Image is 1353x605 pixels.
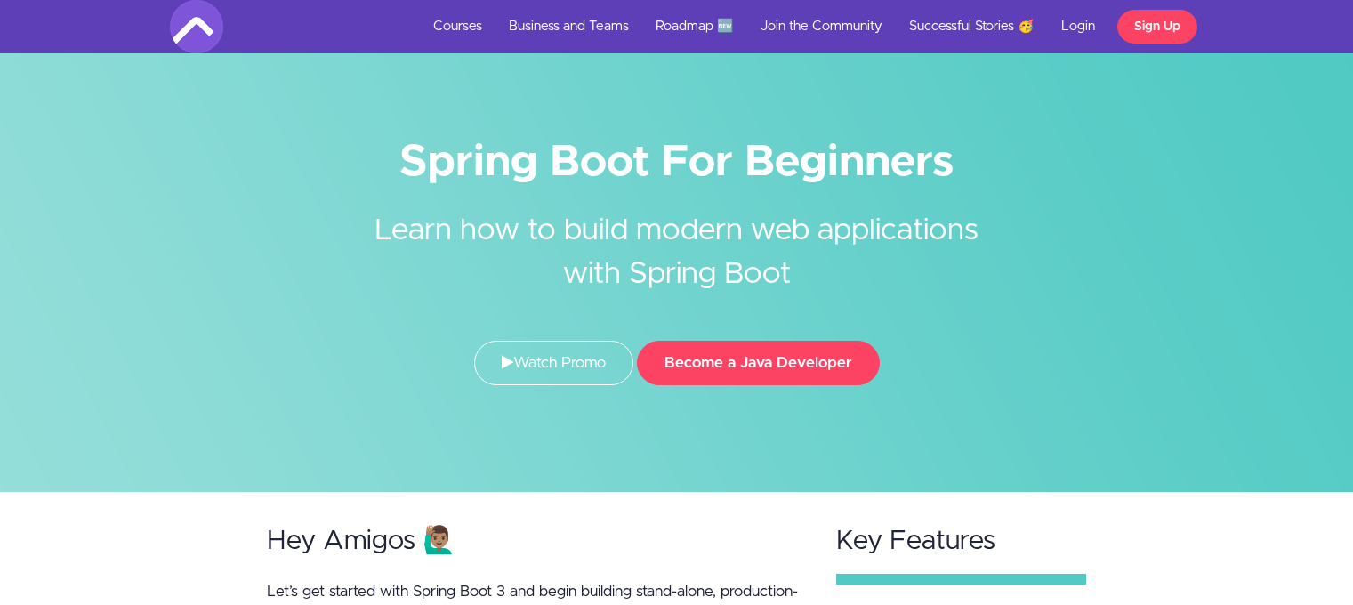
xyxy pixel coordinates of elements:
[1117,10,1197,44] a: Sign Up
[267,527,802,556] h2: Hey Amigos 🙋🏽‍♂️
[170,142,1184,182] h1: Spring Boot For Beginners
[836,527,1087,556] h2: Key Features
[474,341,633,385] a: Watch Promo
[637,341,880,385] button: Become a Java Developer
[343,182,1011,296] h2: Learn how to build modern web applications with Spring Boot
